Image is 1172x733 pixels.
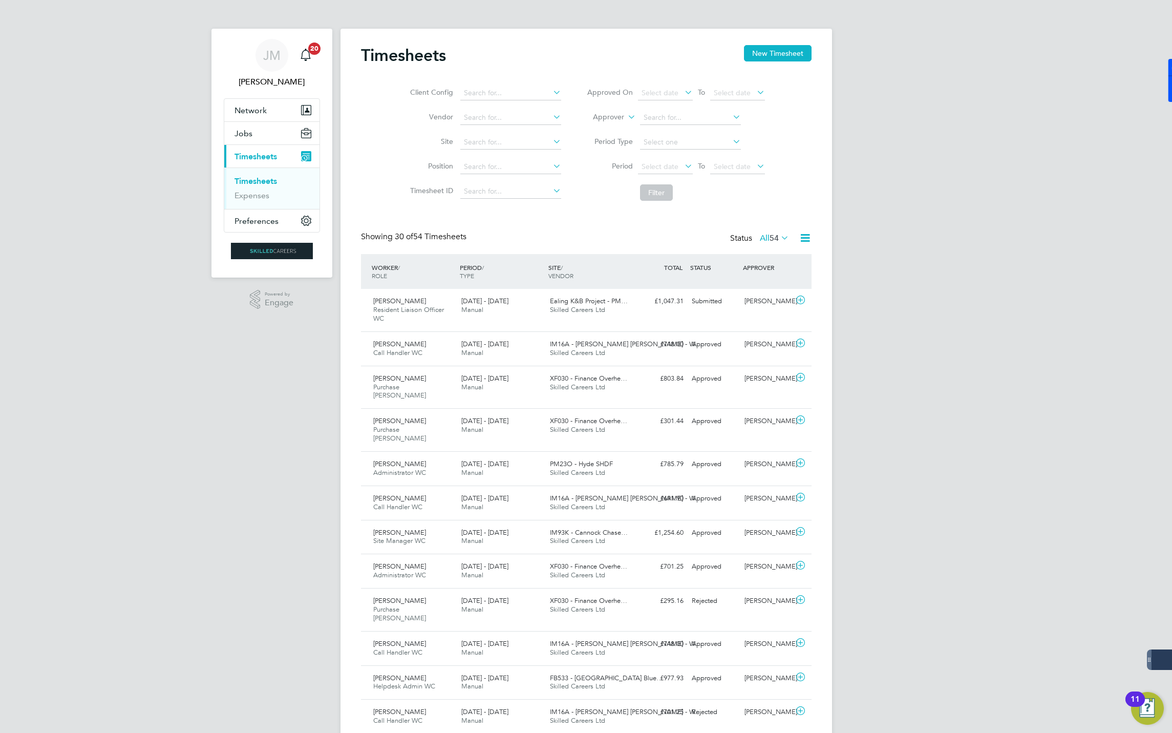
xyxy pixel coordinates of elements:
label: Approver [578,112,624,122]
div: [PERSON_NAME] [740,293,794,310]
span: Timesheets [235,152,277,161]
span: [PERSON_NAME] [373,707,426,716]
input: Search for... [460,111,561,125]
span: Skilled Careers Ltd [550,425,605,434]
span: [PERSON_NAME] [373,494,426,502]
span: Helpdesk Admin WC [373,682,435,690]
div: [PERSON_NAME] [740,525,794,541]
span: Call Handler WC [373,648,422,657]
span: [DATE] - [DATE] [461,596,508,605]
span: [DATE] - [DATE] [461,528,508,537]
span: / [482,263,484,271]
span: Select date [714,162,751,171]
span: [DATE] - [DATE] [461,459,508,468]
label: Period Type [587,137,633,146]
span: Manual [461,682,483,690]
span: PM23O - Hyde SHDF [550,459,613,468]
span: Skilled Careers Ltd [550,502,605,511]
span: TYPE [460,271,474,280]
span: Skilled Careers Ltd [550,468,605,477]
div: £748.00 [634,636,688,653]
h2: Timesheets [361,45,446,66]
span: Manual [461,502,483,511]
span: Resident Liaison Officer WC [373,305,444,323]
span: VENDOR [548,271,573,280]
span: Skilled Careers Ltd [550,536,605,545]
span: Skilled Careers Ltd [550,682,605,690]
span: Manual [461,425,483,434]
span: Select date [642,162,678,171]
span: Manual [461,716,483,725]
div: Timesheets [224,167,319,209]
span: [PERSON_NAME] [373,416,426,425]
span: [PERSON_NAME] [373,639,426,648]
a: Go to home page [224,243,320,259]
div: Approved [688,490,741,507]
div: £701.25 [634,704,688,721]
span: XF030 - Finance Overhe… [550,562,627,571]
div: [PERSON_NAME] [740,413,794,430]
div: [PERSON_NAME] [740,593,794,610]
label: Approved On [587,88,633,97]
button: Network [224,99,319,121]
nav: Main navigation [211,29,332,278]
button: Filter [640,184,673,201]
div: APPROVER [740,258,794,277]
div: Approved [688,525,741,541]
span: Site Manager WC [373,536,425,545]
span: Manual [461,605,483,614]
div: £977.93 [634,670,688,687]
span: Manual [461,536,483,545]
div: £301.44 [634,413,688,430]
span: Manual [461,648,483,657]
a: Expenses [235,191,269,200]
div: Approved [688,670,741,687]
span: IM16A - [PERSON_NAME] [PERSON_NAME] - W… [550,494,702,502]
span: [PERSON_NAME] [373,459,426,468]
div: [PERSON_NAME] [740,558,794,575]
a: Powered byEngage [250,290,293,309]
span: [DATE] - [DATE] [461,374,508,383]
span: Ealing K&B Project - PM… [550,297,628,305]
span: [DATE] - [DATE] [461,562,508,571]
div: WORKER [369,258,458,285]
button: New Timesheet [744,45,812,61]
span: 20 [308,43,321,55]
div: Showing [361,232,468,242]
span: [PERSON_NAME] [373,528,426,537]
div: [PERSON_NAME] [740,704,794,721]
div: Rejected [688,704,741,721]
div: 11 [1131,699,1140,713]
span: Manual [461,348,483,357]
div: Status [730,232,791,246]
span: Select date [642,88,678,97]
span: 54 [770,233,779,243]
span: [DATE] - [DATE] [461,340,508,348]
span: Call Handler WC [373,348,422,357]
div: Approved [688,336,741,353]
div: Rejected [688,593,741,610]
div: £1,047.31 [634,293,688,310]
span: [DATE] - [DATE] [461,494,508,502]
div: [PERSON_NAME] [740,370,794,387]
input: Search for... [460,135,561,150]
button: Preferences [224,210,319,232]
span: [DATE] - [DATE] [461,707,508,716]
span: Purchase [PERSON_NAME] [373,605,426,622]
label: Site [407,137,453,146]
span: [PERSON_NAME] [373,297,426,305]
div: £785.79 [634,456,688,473]
span: Select date [714,88,751,97]
span: Call Handler WC [373,716,422,725]
span: XF030 - Finance Overhe… [550,596,627,605]
input: Search for... [640,111,741,125]
span: Manual [461,305,483,314]
label: Client Config [407,88,453,97]
div: £691.90 [634,490,688,507]
span: JM [263,49,281,62]
span: Network [235,106,267,115]
span: XF030 - Finance Overhe… [550,374,627,383]
span: / [561,263,563,271]
span: 30 of [395,232,413,242]
a: Timesheets [235,176,277,186]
